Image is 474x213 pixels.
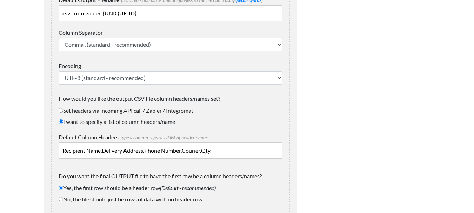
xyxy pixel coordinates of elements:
[59,173,282,179] h6: Do you want the final OUTPUT file to have the first row be a column headers/names?
[59,184,282,192] label: Yes, the first row should be a header row
[59,28,282,37] label: Column Separator
[59,195,282,204] label: No, the file should just be rows of data with no header row
[439,178,466,205] iframe: Drift Widget Chat Controller
[59,5,282,21] input: example filename: leads_from_hubspot_{MMDDYYYY}
[59,95,282,102] h6: How would you like the output CSV file column headers/names set?
[160,185,216,191] i: (Default - recommended)
[59,118,282,126] label: I want to specify a list of column headers/name
[59,119,63,124] input: I want to specify a list of column headers/name
[59,133,282,141] label: Default Column Headers
[59,142,282,159] input: example: name,email,phone
[59,186,63,190] input: Yes, the first row should be a header row(Default - recommended)
[119,135,208,140] span: type a comma-separated list of header names
[59,108,63,113] input: Set headers via incoming API call / Zapier / Integromat
[59,106,282,115] label: Set headers via incoming API call / Zapier / Integromat
[59,197,63,201] input: No, the file should just be rows of data with no header row
[59,62,282,70] label: Encoding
